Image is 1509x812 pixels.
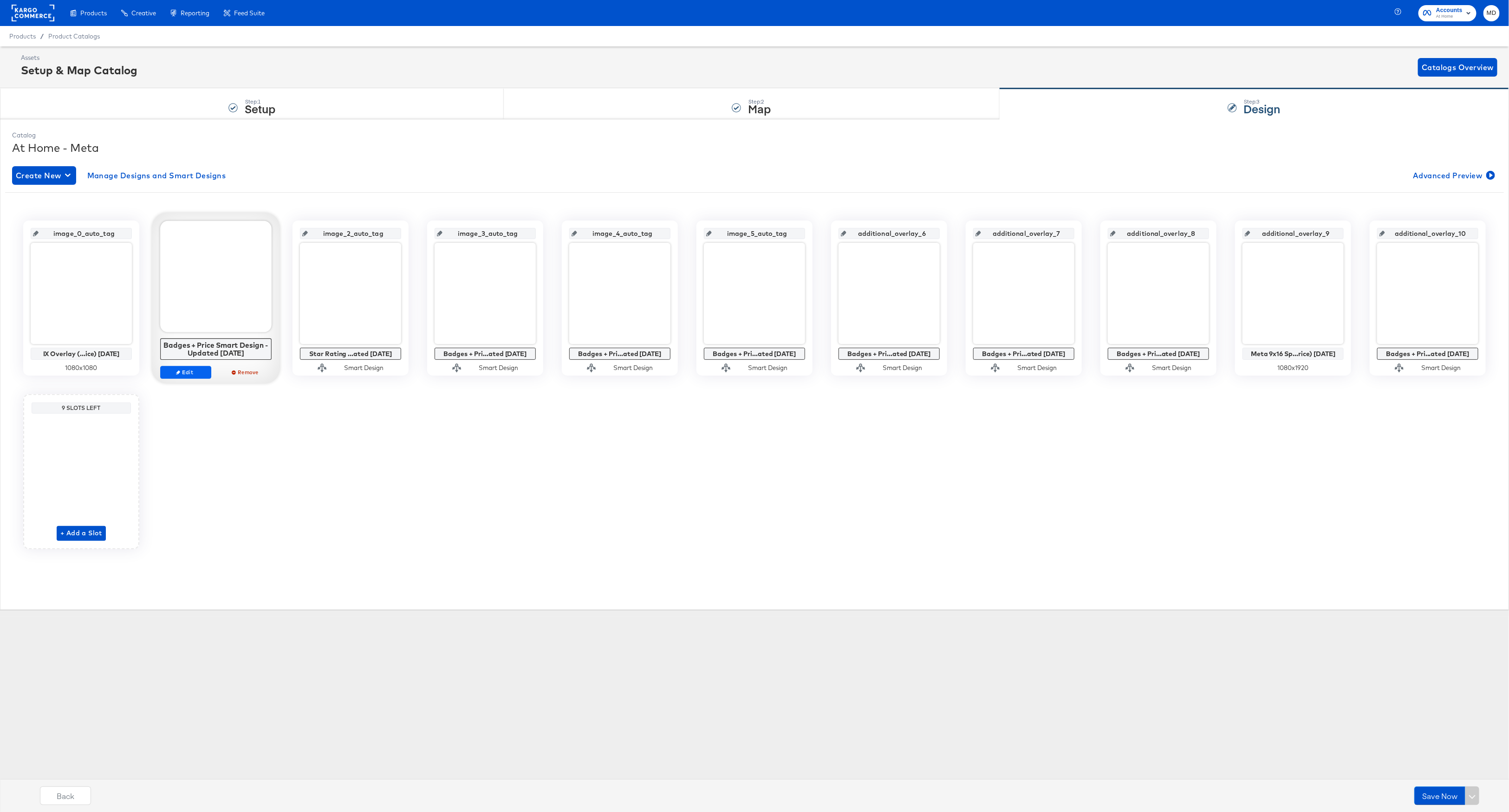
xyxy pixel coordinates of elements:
button: Save Now [1414,786,1465,805]
button: MD [1483,5,1500,21]
strong: Map [748,101,771,116]
span: Products [80,9,107,17]
button: Back [40,786,91,805]
div: Badges + Price Smart Design - Updated [DATE] [163,341,269,357]
div: Smart Design [344,364,384,372]
div: Smart Design [748,364,787,372]
span: Create New [16,169,72,182]
div: Badges + Pri...ated [DATE] [572,350,668,357]
span: Feed Suite [234,9,265,17]
div: Star Rating ...ated [DATE] [302,350,399,357]
span: Catalogs Overview [1422,61,1494,74]
div: Meta 9x16 Sp...rice) [DATE] [1245,350,1341,357]
button: Create New [12,166,76,185]
div: Smart Design [1017,364,1057,372]
div: Smart Design [1152,364,1191,372]
button: Manage Designs and Smart Designs [84,166,230,185]
button: AccountsAt Home [1418,5,1476,21]
div: Step: 2 [748,98,771,105]
button: Catalogs Overview [1418,58,1497,77]
div: At Home - Meta [12,140,1497,156]
span: Creative [131,9,156,17]
a: Product Catalogs [48,32,100,40]
div: Badges + Pri...ated [DATE] [1110,350,1207,357]
div: 9 Slots Left [34,404,129,412]
div: Badges + Pri...ated [DATE] [437,350,533,357]
span: Remove [225,369,267,376]
span: + Add a Slot [60,527,102,539]
div: Setup & Map Catalog [21,62,137,78]
span: MD [1487,8,1496,19]
span: / [36,32,48,40]
span: Manage Designs and Smart Designs [87,169,226,182]
div: Smart Design [883,364,922,372]
button: Advanced Preview [1409,166,1497,185]
div: Assets [21,53,137,62]
div: 1080 x 1080 [31,364,132,372]
span: Accounts [1436,6,1463,15]
div: Smart Design [613,364,653,372]
strong: Design [1244,101,1281,116]
span: Edit [164,369,207,376]
div: Smart Design [479,364,518,372]
div: 1080 x 1920 [1242,364,1344,372]
div: Badges + Pri...ated [DATE] [976,350,1072,357]
span: Advanced Preview [1413,169,1493,182]
div: Step: 3 [1244,98,1281,105]
button: + Add a Slot [57,526,106,541]
div: Badges + Pri...ated [DATE] [1379,350,1476,357]
div: Smart Design [1421,364,1461,372]
span: Products [9,32,36,40]
span: Reporting [181,9,209,17]
strong: Setup [245,101,275,116]
div: Step: 1 [245,98,275,105]
button: Edit [160,366,211,379]
button: Remove [221,366,272,379]
div: Badges + Pri...ated [DATE] [706,350,803,357]
span: At Home [1436,13,1463,20]
div: Catalog [12,131,1497,140]
div: IX Overlay (...ice) [DATE] [33,350,130,357]
div: Badges + Pri...ated [DATE] [841,350,937,357]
